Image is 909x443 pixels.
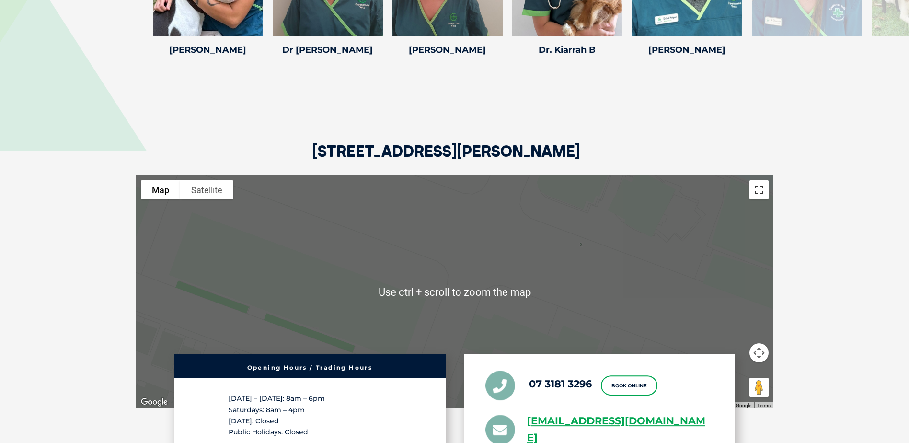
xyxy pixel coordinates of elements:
button: Show street map [141,180,180,199]
button: Toggle fullscreen view [749,180,769,199]
button: Map camera controls [749,343,769,362]
p: [DATE] – [DATE]: 8am – 6pm Saturdays: 8am – 4pm [DATE]: Closed Public Holidays: Closed [229,394,391,438]
a: 07 3181 3296 [529,378,592,390]
button: Show satellite imagery [180,180,233,199]
h4: Dr. Kiarrah B [512,46,622,54]
h6: Opening Hours / Trading Hours [179,365,441,371]
a: Book Online [601,376,657,396]
h4: Dr [PERSON_NAME] [273,46,383,54]
h4: [PERSON_NAME] [153,46,263,54]
h2: [STREET_ADDRESS][PERSON_NAME] [312,143,580,175]
h4: [PERSON_NAME] [632,46,742,54]
h4: [PERSON_NAME] [392,46,503,54]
